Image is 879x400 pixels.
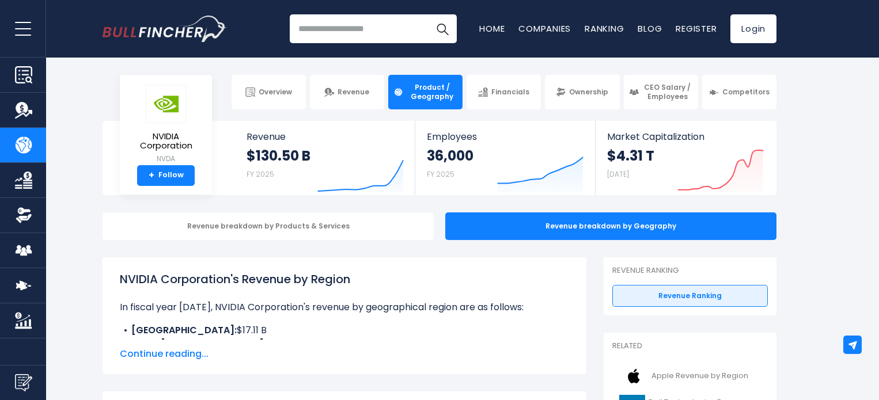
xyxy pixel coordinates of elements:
a: +Follow [137,165,195,186]
span: Revenue [247,131,404,142]
a: Go to homepage [103,16,226,42]
p: Revenue Ranking [612,266,768,276]
a: Revenue [310,75,384,109]
img: Bullfincher logo [103,16,227,42]
a: Blog [638,22,662,35]
span: Competitors [722,87,770,97]
h1: NVIDIA Corporation's Revenue by Region [120,271,569,288]
span: NVIDIA Corporation [129,132,203,151]
a: Competitors [702,75,776,109]
button: Search [428,14,457,43]
a: Employees 36,000 FY 2025 [415,121,594,195]
strong: $4.31 T [607,147,654,165]
a: Financials [467,75,541,109]
a: Ownership [545,75,619,109]
p: Related [612,341,768,351]
li: $7.88 B [120,337,569,351]
span: Revenue [338,87,369,97]
a: Revenue $130.50 B FY 2025 [235,121,415,195]
a: NVIDIA Corporation NVDA [128,84,203,165]
a: Register [676,22,717,35]
span: Employees [427,131,583,142]
span: Overview [259,87,292,97]
small: FY 2025 [427,169,454,179]
strong: 36,000 [427,147,473,165]
strong: + [149,170,154,181]
a: Login [730,14,776,43]
small: [DATE] [607,169,629,179]
span: CEO Salary / Employees [642,83,693,101]
span: Product / Geography [407,83,457,101]
b: [GEOGRAPHIC_DATA]: [131,323,237,337]
small: FY 2025 [247,169,274,179]
p: In fiscal year [DATE], NVIDIA Corporation's revenue by geographical region are as follows: [120,300,569,314]
span: Market Capitalization [607,131,764,142]
strong: $130.50 B [247,147,310,165]
a: Apple Revenue by Region [612,360,768,392]
a: Companies [518,22,571,35]
b: Other [GEOGRAPHIC_DATA]: [131,337,266,351]
span: Financials [491,87,529,97]
div: Revenue breakdown by Geography [445,212,776,240]
a: Market Capitalization $4.31 T [DATE] [596,121,775,195]
a: Ranking [585,22,624,35]
a: Revenue Ranking [612,285,768,307]
img: Ownership [15,207,32,224]
a: CEO Salary / Employees [624,75,698,109]
img: AAPL logo [619,363,648,389]
span: Apple Revenue by Region [651,371,748,381]
div: Revenue breakdown by Products & Services [103,212,434,240]
small: NVDA [129,154,203,164]
a: Home [479,22,505,35]
a: Product / Geography [388,75,463,109]
span: Continue reading... [120,347,569,361]
li: $17.11 B [120,323,569,337]
span: Ownership [569,87,608,97]
a: Overview [232,75,306,109]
